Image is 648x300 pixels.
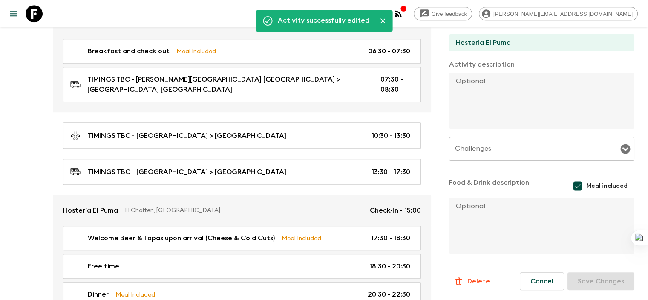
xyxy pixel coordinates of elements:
[372,167,410,177] p: 13:30 - 17:30
[63,39,421,64] a: Breakfast and check outMeal Included06:30 - 07:30
[366,5,383,22] button: search adventures
[520,272,564,290] button: Cancel
[467,276,490,286] p: Delete
[63,254,421,279] a: Free time18:30 - 20:30
[88,131,286,141] p: TIMINGS TBC - [GEOGRAPHIC_DATA] > [GEOGRAPHIC_DATA]
[5,5,22,22] button: menu
[125,206,363,215] p: El Chalten, [GEOGRAPHIC_DATA]
[53,195,431,226] a: Hostería El PumaEl Chalten, [GEOGRAPHIC_DATA]Check-in - 15:00
[88,233,275,243] p: Welcome Beer & Tapas upon arrival (Cheese & Cold Cuts)
[176,47,216,56] p: Meal Included
[619,143,631,155] button: Open
[88,261,119,271] p: Free time
[368,289,410,300] p: 20:30 - 22:30
[87,74,367,95] p: TIMINGS TBC - [PERSON_NAME][GEOGRAPHIC_DATA] [GEOGRAPHIC_DATA] > [GEOGRAPHIC_DATA] [GEOGRAPHIC_DATA]
[63,205,118,216] p: Hostería El Puma
[489,11,637,17] span: [PERSON_NAME][EMAIL_ADDRESS][DOMAIN_NAME]
[88,167,286,177] p: TIMINGS TBC - [GEOGRAPHIC_DATA] > [GEOGRAPHIC_DATA]
[449,273,495,290] button: Delete
[372,131,410,141] p: 10:30 - 13:30
[376,15,389,27] button: Close
[380,74,410,95] p: 07:30 - 08:30
[368,46,410,56] p: 06:30 - 07:30
[449,59,634,70] p: Activity description
[115,290,155,299] p: Meal Included
[370,205,421,216] p: Check-in - 15:00
[63,67,421,102] a: TIMINGS TBC - [PERSON_NAME][GEOGRAPHIC_DATA] [GEOGRAPHIC_DATA] > [GEOGRAPHIC_DATA] [GEOGRAPHIC_DA...
[369,261,410,271] p: 18:30 - 20:30
[449,178,529,195] p: Food & Drink description
[282,233,321,243] p: Meal Included
[278,13,369,29] div: Activity successfully edited
[479,7,638,20] div: [PERSON_NAME][EMAIL_ADDRESS][DOMAIN_NAME]
[63,122,421,149] a: TIMINGS TBC - [GEOGRAPHIC_DATA] > [GEOGRAPHIC_DATA]10:30 - 13:30
[449,34,628,51] input: End Location (leave blank if same as Start)
[88,46,170,56] p: Breakfast and check out
[414,7,472,20] a: Give feedback
[63,159,421,185] a: TIMINGS TBC - [GEOGRAPHIC_DATA] > [GEOGRAPHIC_DATA]13:30 - 17:30
[63,226,421,250] a: Welcome Beer & Tapas upon arrival (Cheese & Cold Cuts)Meal Included17:30 - 18:30
[88,289,109,300] p: Dinner
[371,233,410,243] p: 17:30 - 18:30
[586,182,628,190] span: Meal included
[427,11,472,17] span: Give feedback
